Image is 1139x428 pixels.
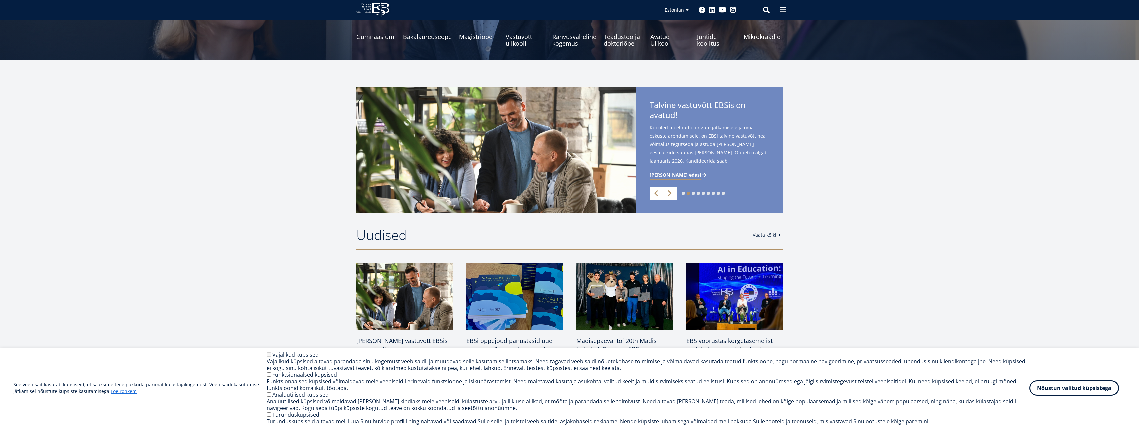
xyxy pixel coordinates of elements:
a: Avatud Ülikool [650,20,690,47]
span: EBSis [714,99,734,110]
a: 4 [697,192,700,195]
a: Vaata kõiki [753,232,783,238]
a: Vastuvõtt ülikooli [506,20,545,47]
h2: Uudised [356,227,746,243]
a: 5 [702,192,705,195]
span: Mikrokraadid [744,33,783,40]
span: avatud! [650,109,677,120]
a: 8 [717,192,720,195]
a: [PERSON_NAME] edasi [650,172,708,178]
label: Funktsionaalsed küpsised [272,371,337,378]
a: Bakalaureuseõpe [403,20,452,47]
a: Gümnaasium [356,20,396,47]
label: Analüütilised küpsised [272,391,329,398]
span: Vastuvõtt ülikooli [506,33,545,47]
span: Rahvusvaheline kogemus [552,33,596,47]
img: Ai in Education [686,263,783,330]
span: Juhtide koolitus [697,33,736,47]
span: Magistriõpe [459,33,498,40]
span: Gümnaasium [356,33,396,40]
a: Rahvusvaheline kogemus [552,20,596,47]
a: 6 [707,192,710,195]
span: on [736,99,746,110]
a: Instagram [730,7,736,13]
a: Magistriõpe [459,20,498,47]
a: Previous [650,187,663,200]
a: 1 [682,192,685,195]
span: [PERSON_NAME] edasi [650,172,701,178]
a: Youtube [719,7,726,13]
span: EBS võõrustas kõrgetasemelist arutelu hariduse tulevikust tehisintellekti ajastul [686,337,773,361]
a: Teadustöö ja doktoriõpe [604,20,643,47]
button: Nõustun valitud küpsistega [1029,380,1119,396]
label: Turundusküpsised [272,411,319,418]
a: Loe rohkem [111,388,137,395]
span: Talvine [650,99,676,110]
p: See veebisait kasutab küpsiseid, et saaksime teile pakkuda parimat külastajakogemust. Veebisaidi ... [13,381,267,395]
a: Linkedin [709,7,715,13]
div: Vajalikud küpsised aitavad parandada sinu kogemust veebisaidil ja muudavad selle kasutamise lihts... [267,358,1029,371]
a: 7 [712,192,715,195]
span: Madisepäeval tõi 20th Madis Habakuk Cup taas EBSi kogukonna kokku [PERSON_NAME] selgitati välja [... [576,337,662,386]
span: Bakalaureuseõpe [403,33,452,40]
img: IMG: Talvine vastuvõtt [356,263,453,330]
span: Teadustöö ja doktoriõpe [604,33,643,47]
span: [PERSON_NAME] vastuvõtt EBSis on avatud! [356,337,448,353]
img: 20th Madis Habakuk Cup [576,263,673,330]
label: Vajalikud küpsised [272,351,319,358]
span: vastuvõtt [678,99,712,110]
a: 9 [722,192,725,195]
img: Majandusõpik [466,263,563,330]
a: Juhtide koolitus [697,20,736,47]
span: Avatud Ülikool [650,33,690,47]
a: Facebook [699,7,705,13]
a: Mikrokraadid [744,20,783,47]
a: Next [663,187,677,200]
div: Funktsionaalsed küpsised võimaldavad meie veebisaidil erinevaid funktsioone ja isikupärastamist. ... [267,378,1029,391]
span: EBSi õppejõud panustasid uue majandusõpiku valmimisse! [466,337,552,353]
div: Analüütilised küpsised võimaldavad [PERSON_NAME] kindlaks meie veebisaidi külastuste arvu ja liik... [267,398,1029,411]
img: IMG: Talvine vastuvõtt [356,87,636,213]
a: 2 [687,192,690,195]
div: Turundusküpsiseid aitavad meil luua Sinu huvide profiili ning näitavad või saadavad Sulle sellel ... [267,418,1029,425]
span: Kui oled mõelnud õpingute jätkamisele ja oma oskuste arendamisele, on EBSi talvine vastuvõtt hea ... [650,123,770,182]
a: 3 [692,192,695,195]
